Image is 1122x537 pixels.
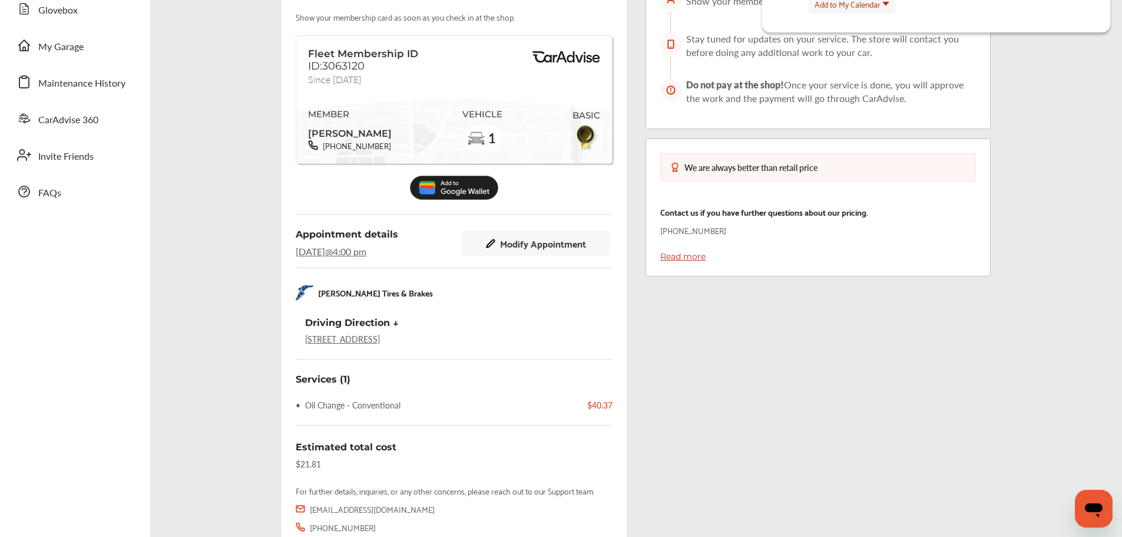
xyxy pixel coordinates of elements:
[296,229,398,240] span: Appointment details
[38,39,84,55] span: My Garage
[308,73,362,83] span: Since [DATE]
[296,10,515,24] p: Show your membership card as soon as you check in at the shop.
[296,285,313,301] img: logo-goodyear.png
[462,231,610,256] button: Modify Appointment
[38,76,125,91] span: Maintenance History
[573,123,600,151] img: BasicBadge.31956f0b.svg
[11,67,138,97] a: Maintenance History
[296,442,396,453] span: Estimated total cost
[410,176,498,200] img: Add_to_Google_Wallet.5c177d4c.svg
[308,124,392,140] span: [PERSON_NAME]
[462,109,502,120] span: VEHICLE
[296,399,300,411] span: •
[308,109,392,120] span: MEMBER
[296,399,401,411] div: Oil Change - Conventional
[11,140,138,170] a: Invite Friends
[308,140,318,150] img: phone-black.37208b07.svg
[305,333,380,345] a: [STREET_ADDRESS]
[500,238,586,249] span: Modify Appointment
[660,205,868,219] p: Contact us if you have further questions about our pricing.
[660,251,706,262] a: Read more
[325,245,333,258] span: @
[686,79,784,90] span: Do not pay at the shop!
[333,245,366,258] span: 4:00 pm
[296,245,325,258] span: [DATE]
[38,186,61,201] span: FAQs
[1075,490,1113,528] iframe: Button to launch messaging window
[684,163,817,172] div: We are always better than retail price
[467,130,486,149] img: car-basic.192fe7b4.svg
[686,32,959,59] span: Stay tuned for updates on your service. The store will contact you before doing any additional wo...
[296,484,594,498] div: For further details, inquiries, or any other concerns, please reach out to our Support team.
[308,48,418,60] span: Fleet Membership ID
[310,520,376,534] div: [PHONE_NUMBER]
[577,399,613,411] div: $40.37
[305,317,399,328] div: Driving Direction ↓
[296,522,305,532] img: icon_call.cce55db1.svg
[38,149,94,164] span: Invite Friends
[531,51,601,63] img: BasicPremiumLogo.8d547ee0.svg
[296,504,305,514] img: icon_email.5572a086.svg
[38,113,98,128] span: CarAdvise 360
[308,60,365,73] span: ID:3063120
[296,374,350,385] div: Services (1)
[318,140,391,151] span: [PHONE_NUMBER]
[660,223,726,237] p: [PHONE_NUMBER]
[38,3,78,18] span: Glovebox
[11,103,138,134] a: CarAdvise 360
[310,502,435,516] div: [EMAIL_ADDRESS][DOMAIN_NAME]
[670,163,680,172] img: medal-badge-icon.048288b6.svg
[11,30,138,61] a: My Garage
[318,286,433,299] p: [PERSON_NAME] Tires & Brakes
[11,176,138,207] a: FAQs
[488,131,496,146] span: 1
[686,78,964,105] span: Once your service is done, you will approve the work and the payment will go through CarAdvise.
[572,110,600,121] span: BASIC
[296,458,321,470] div: $21.81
